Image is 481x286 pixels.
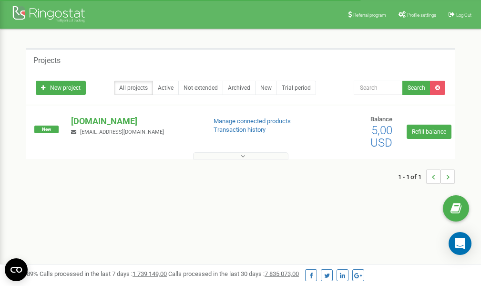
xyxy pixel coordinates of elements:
[36,81,86,95] a: New project
[354,81,403,95] input: Search
[370,116,392,123] span: Balance
[5,258,28,281] button: Open CMP widget
[255,81,277,95] a: New
[214,117,291,125] a: Manage connected products
[80,129,164,135] span: [EMAIL_ADDRESS][DOMAIN_NAME]
[223,81,256,95] a: Archived
[407,12,436,18] span: Profile settings
[34,126,59,133] span: New
[168,270,299,277] span: Calls processed in the last 30 days :
[178,81,223,95] a: Not extended
[456,12,471,18] span: Log Out
[353,12,386,18] span: Referral program
[398,169,426,184] span: 1 - 1 of 1
[402,81,430,95] button: Search
[40,270,167,277] span: Calls processed in the last 7 days :
[370,124,392,149] span: 5,00 USD
[265,270,299,277] u: 7 835 073,00
[153,81,179,95] a: Active
[71,115,198,127] p: [DOMAIN_NAME]
[33,56,61,65] h5: Projects
[133,270,167,277] u: 1 739 149,00
[449,232,471,255] div: Open Intercom Messenger
[214,126,266,133] a: Transaction history
[398,160,455,193] nav: ...
[276,81,316,95] a: Trial period
[407,125,451,139] a: Refill balance
[114,81,153,95] a: All projects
